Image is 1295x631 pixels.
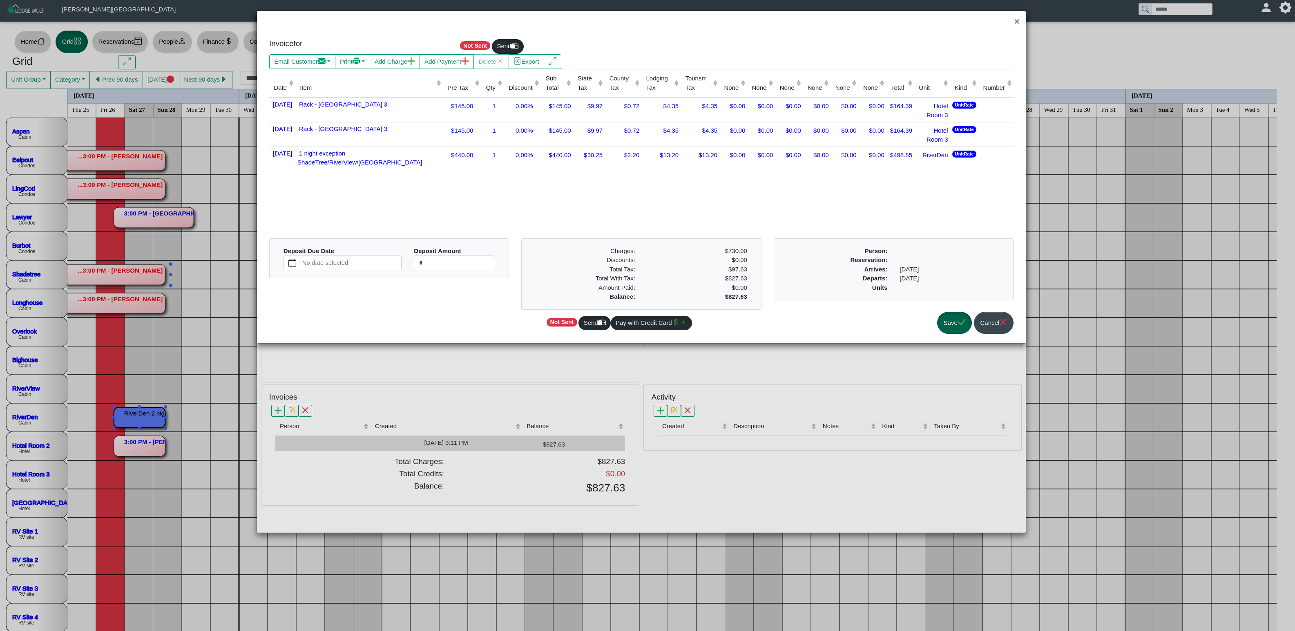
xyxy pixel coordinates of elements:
div: $827.63 [641,274,753,283]
span: for [293,39,302,48]
div: Lodging Tax [646,74,672,92]
div: $498.85 [889,149,912,160]
div: $0.00 [861,124,884,136]
span: Not Sent [460,41,491,50]
div: Qty [486,83,496,93]
svg: envelope fill [318,57,326,65]
div: 0.00% [506,100,539,111]
b: Departs: [862,275,887,282]
div: Total Tax: [529,265,641,274]
svg: x [999,318,1007,326]
div: $145.00 [445,124,479,136]
b: Arrives: [864,266,888,273]
div: $0.00 [721,149,745,160]
div: Item [300,83,434,93]
div: $0.00 [749,124,773,136]
b: Reservation: [850,256,887,263]
span: [DATE] [271,148,292,157]
div: RiverDen [916,149,948,160]
div: $4.35 [643,124,679,136]
svg: check [958,318,965,326]
button: Add Chargeplus lg [370,54,420,69]
button: Pay with Credit Cardcurrency dollarplus [611,316,692,331]
b: Units [872,284,888,291]
div: $0.00 [833,149,857,160]
div: $440.00 [445,149,479,160]
div: None [863,83,878,93]
div: $0.00 [641,283,753,293]
div: $440.00 [543,149,571,160]
div: $0.72 [607,124,639,136]
button: Email Customerenvelope fill [269,54,335,69]
div: $9.97 [575,124,603,136]
div: $13.20 [643,149,679,160]
div: $0.00 [861,149,884,160]
svg: printer fill [353,57,360,65]
span: Rack - [GEOGRAPHIC_DATA] 3 [297,99,387,108]
div: County Tax [609,74,633,92]
b: Deposit Amount [414,247,461,254]
div: $9.97 [575,100,603,111]
svg: currency dollar [672,318,680,326]
span: 1 night exception ShadeTree/RiverView/[GEOGRAPHIC_DATA] [297,148,422,166]
div: Number [983,83,1005,93]
span: [DATE] [271,124,292,132]
svg: mailbox2 [598,318,606,326]
button: Close [1008,11,1026,33]
div: Sub Total [546,74,565,92]
div: $4.35 [683,100,717,111]
span: $730.00 [725,247,747,254]
div: $0.00 [805,100,828,111]
div: $145.00 [543,100,571,111]
div: $0.00 [805,124,828,136]
div: $0.00 [833,124,857,136]
div: $2.20 [607,149,639,160]
div: $0.00 [749,100,773,111]
div: $164.39 [889,124,912,136]
div: $0.00 [749,149,773,160]
div: $145.00 [543,124,571,136]
div: $0.00 [777,124,801,136]
div: 1 [483,124,502,136]
div: None [835,83,850,93]
svg: mailbox2 [511,42,519,50]
b: Person: [864,247,887,254]
div: $30.25 [575,149,603,160]
div: 0.00% [506,124,539,136]
div: Amount Paid: [529,283,641,293]
b: Balance: [610,293,635,300]
button: Printprinter fill [335,54,370,69]
svg: arrows angle expand [549,57,556,65]
div: $0.72 [607,100,639,111]
b: Deposit Due Date [284,247,334,254]
button: arrows angle expand [544,54,561,69]
svg: plus lg [461,57,469,65]
button: Sendmailbox2 [578,316,610,331]
button: Add Paymentplus lg [420,54,474,69]
div: None [724,83,739,93]
div: $0.00 [833,100,857,111]
div: None [808,83,822,93]
button: Cancelx [974,312,1014,334]
div: Tourism Tax [685,74,711,92]
div: $0.00 [777,100,801,111]
div: Total [891,83,906,93]
div: $4.35 [643,100,679,111]
div: $0.00 [641,256,753,265]
div: Pre Tax [447,83,473,93]
div: Date [274,83,287,93]
div: $0.00 [721,100,745,111]
b: $827.63 [725,293,747,300]
div: [DATE] [893,265,1011,274]
div: None [752,83,767,93]
div: 0.00% [506,149,539,160]
span: [DATE] [271,99,292,108]
div: $0.00 [861,100,884,111]
button: file excelExport [509,54,544,69]
svg: plus [679,318,687,326]
div: [DATE] [893,274,1011,283]
svg: plus lg [407,57,415,65]
button: Sendmailbox2 [492,39,524,54]
span: Not Sent [547,318,577,327]
div: 1 [483,149,502,160]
